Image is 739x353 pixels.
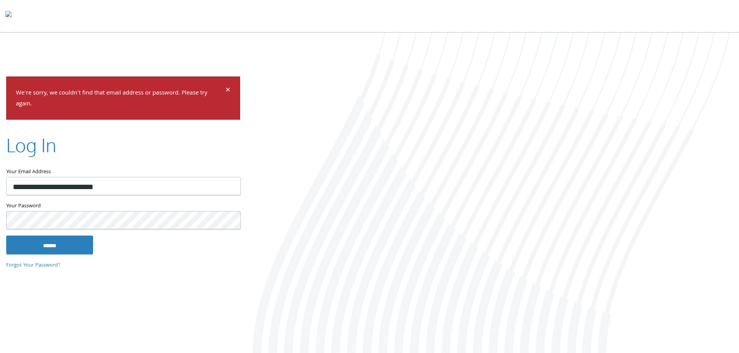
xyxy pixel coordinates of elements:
[6,261,61,269] a: Forgot Your Password?
[6,201,240,211] label: Your Password
[16,88,224,110] p: We're sorry, we couldn't find that email address or password. Please try again.
[6,132,56,158] h2: Log In
[225,86,230,95] button: Dismiss alert
[5,8,12,24] img: todyl-logo-dark.svg
[225,83,230,98] span: ×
